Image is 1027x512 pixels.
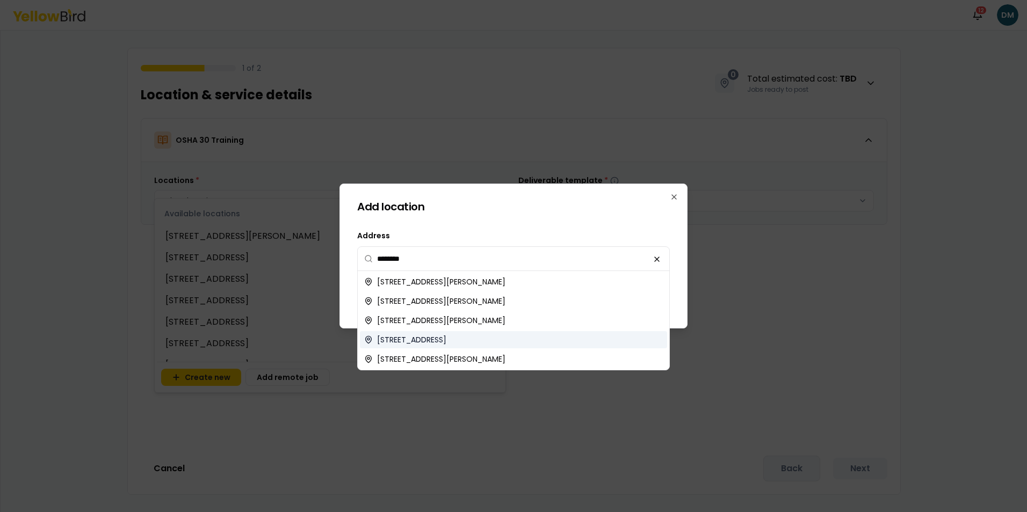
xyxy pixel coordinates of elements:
h2: Add location [357,201,670,212]
span: [STREET_ADDRESS][PERSON_NAME] [377,315,505,326]
span: [STREET_ADDRESS][PERSON_NAME] [377,354,505,364]
label: Address [357,230,390,241]
span: [STREET_ADDRESS][PERSON_NAME] [377,276,505,287]
span: [STREET_ADDRESS] [377,334,446,345]
div: Suggestions [358,271,669,370]
span: [STREET_ADDRESS][PERSON_NAME] [377,296,505,306]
